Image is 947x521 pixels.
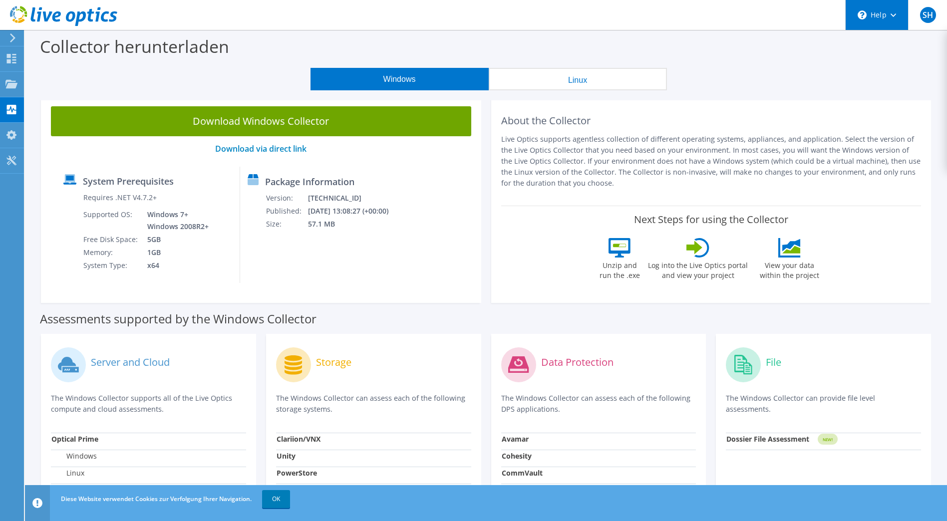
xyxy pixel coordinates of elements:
[634,214,788,226] label: Next Steps for using the Collector
[501,115,922,127] h2: About the Collector
[766,357,781,367] label: File
[40,314,316,324] label: Assessments supported by the Windows Collector
[51,434,98,444] strong: Optical Prime
[266,205,308,218] td: Published:
[316,357,351,367] label: Storage
[501,134,922,189] p: Live Optics supports agentless collection of different operating systems, appliances, and applica...
[83,193,157,203] label: Requires .NET V4.7.2+
[51,468,84,478] label: Linux
[262,490,290,508] a: OK
[647,258,748,280] label: Log into the Live Optics portal and view your project
[266,192,308,205] td: Version:
[140,259,211,272] td: x64
[597,258,642,280] label: Unzip and run the .exe
[51,393,246,415] p: The Windows Collector supports all of the Live Optics compute and cloud assessments.
[83,176,174,186] label: System Prerequisites
[140,208,211,233] td: Windows 7+ Windows 2008R2+
[83,259,140,272] td: System Type:
[91,357,170,367] label: Server and Cloud
[140,233,211,246] td: 5GB
[215,143,307,154] a: Download via direct link
[311,68,489,90] button: Windows
[308,218,401,231] td: 57.1 MB
[265,177,354,187] label: Package Information
[83,246,140,259] td: Memory:
[276,393,471,415] p: The Windows Collector can assess each of the following storage systems.
[501,393,696,415] p: The Windows Collector can assess each of the following DPS applications.
[83,208,140,233] td: Supported OS:
[489,68,667,90] button: Linux
[858,10,867,19] svg: \n
[277,434,320,444] strong: Clariion/VNX
[308,192,401,205] td: [TECHNICAL_ID]
[541,357,614,367] label: Data Protection
[40,35,229,58] label: Collector herunterladen
[726,434,809,444] strong: Dossier File Assessment
[920,7,936,23] span: SH
[83,233,140,246] td: Free Disk Space:
[823,437,833,442] tspan: NEW!
[726,393,921,415] p: The Windows Collector can provide file level assessments.
[61,495,252,503] span: Diese Website verwendet Cookies zur Verfolgung Ihrer Navigation.
[266,218,308,231] td: Size:
[277,468,317,478] strong: PowerStore
[277,451,296,461] strong: Unity
[51,106,471,136] a: Download Windows Collector
[51,451,97,461] label: Windows
[140,246,211,259] td: 1GB
[308,205,401,218] td: [DATE] 13:08:27 (+00:00)
[502,451,532,461] strong: Cohesity
[502,468,543,478] strong: CommVault
[753,258,825,280] label: View your data within the project
[502,434,529,444] strong: Avamar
